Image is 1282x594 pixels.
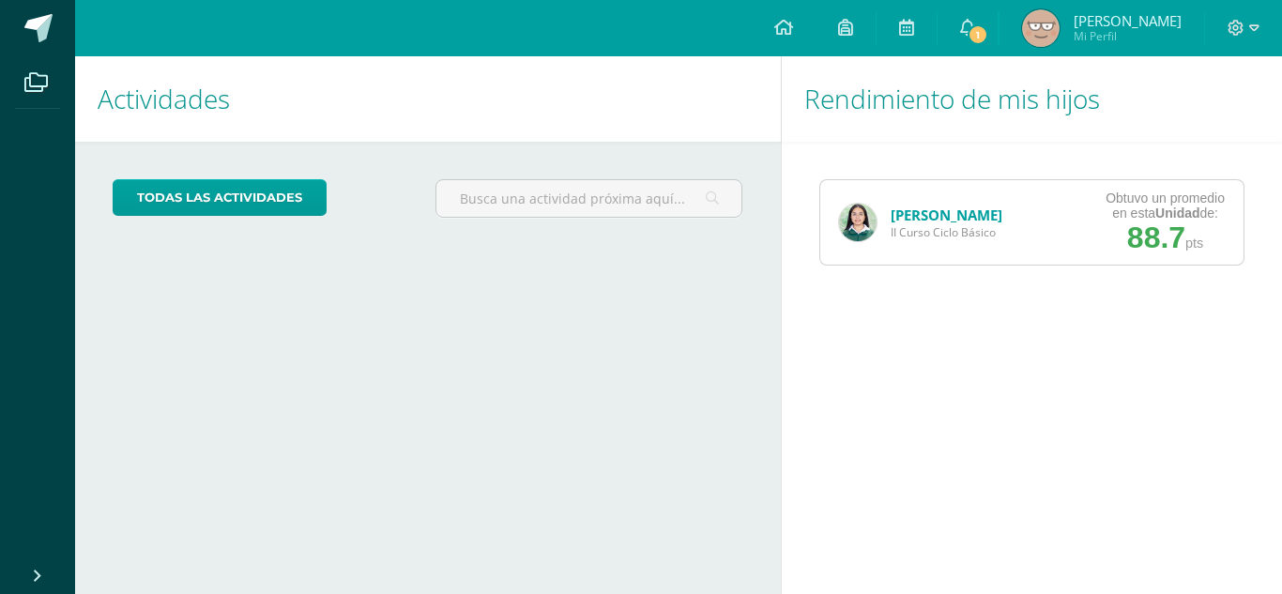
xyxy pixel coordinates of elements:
h1: Rendimiento de mis hijos [804,56,1260,142]
a: [PERSON_NAME] [891,206,1002,224]
span: 88.7 [1127,221,1185,254]
img: a21251d25702a7064e3f2a9d6ddc28e4.png [1022,9,1060,47]
div: Obtuvo un promedio en esta de: [1106,190,1225,221]
a: todas las Actividades [113,179,327,216]
span: [PERSON_NAME] [1074,11,1182,30]
span: 1 [968,24,988,45]
strong: Unidad [1155,206,1199,221]
img: 695c93a80ace3e54707b27c1f3566998.png [839,204,877,241]
span: pts [1185,236,1203,251]
h1: Actividades [98,56,758,142]
span: II Curso Ciclo Básico [891,224,1002,240]
span: Mi Perfil [1074,28,1182,44]
input: Busca una actividad próxima aquí... [436,180,742,217]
